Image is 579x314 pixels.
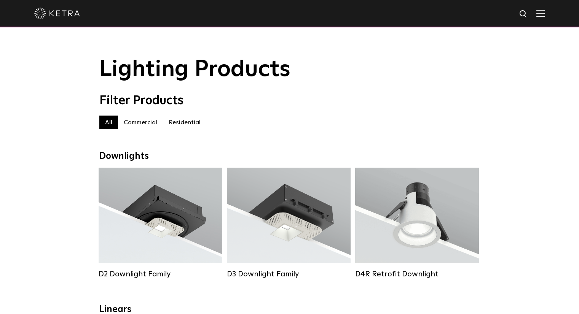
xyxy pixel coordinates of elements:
label: All [99,116,118,129]
div: D2 Downlight Family [99,270,222,279]
img: search icon [519,10,528,19]
label: Residential [163,116,206,129]
div: Downlights [99,151,480,162]
a: D2 Downlight Family Lumen Output:1200Colors:White / Black / Gloss Black / Silver / Bronze / Silve... [99,168,222,279]
span: Lighting Products [99,58,290,81]
label: Commercial [118,116,163,129]
div: D3 Downlight Family [227,270,351,279]
img: Hamburger%20Nav.svg [536,10,545,17]
div: D4R Retrofit Downlight [355,270,479,279]
a: D4R Retrofit Downlight Lumen Output:800Colors:White / BlackBeam Angles:15° / 25° / 40° / 60°Watta... [355,168,479,279]
div: Filter Products [99,94,480,108]
img: ketra-logo-2019-white [34,8,80,19]
a: D3 Downlight Family Lumen Output:700 / 900 / 1100Colors:White / Black / Silver / Bronze / Paintab... [227,168,351,279]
